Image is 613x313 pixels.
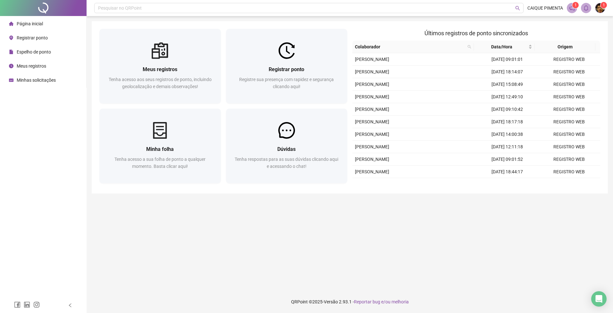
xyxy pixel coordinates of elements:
[33,301,40,308] span: instagram
[99,109,221,183] a: Minha folhaTenha acesso a sua folha de ponto a qualquer momento. Basta clicar aqui!
[355,157,389,162] span: [PERSON_NAME]
[355,144,389,149] span: [PERSON_NAME]
[591,291,607,307] div: Open Intercom Messenger
[277,146,296,152] span: Dúvidas
[538,153,600,166] td: REGISTRO WEB
[538,66,600,78] td: REGISTRO WEB
[226,29,348,103] a: Registrar pontoRegistre sua presença com rapidez e segurança clicando aqui!
[99,29,221,103] a: Meus registrosTenha acesso aos seus registros de ponto, incluindo geolocalização e demais observa...
[17,49,51,54] span: Espelho de ponto
[538,91,600,103] td: REGISTRO WEB
[538,166,600,178] td: REGISTRO WEB
[9,21,13,26] span: home
[143,66,177,72] span: Meus registros
[9,64,13,68] span: clock-circle
[538,141,600,153] td: REGISTRO WEB
[476,78,538,91] td: [DATE] 15:08:49
[476,141,538,153] td: [DATE] 12:11:18
[476,91,538,103] td: [DATE] 12:49:10
[9,78,13,82] span: schedule
[355,169,389,174] span: [PERSON_NAME]
[476,103,538,116] td: [DATE] 09:10:42
[535,41,596,53] th: Origem
[109,77,212,89] span: Tenha acesso aos seus registros de ponto, incluindo geolocalização e demais observações!
[575,3,577,7] span: 1
[476,153,538,166] td: [DATE] 09:01:52
[354,299,409,304] span: Reportar bug e/ou melhoria
[114,157,206,169] span: Tenha acesso a sua folha de ponto a qualquer momento. Basta clicar aqui!
[538,116,600,128] td: REGISTRO WEB
[24,301,30,308] span: linkedin
[476,43,527,50] span: Data/Hora
[146,146,174,152] span: Minha folha
[68,303,72,308] span: left
[476,66,538,78] td: [DATE] 18:14:07
[269,66,304,72] span: Registrar ponto
[355,94,389,99] span: [PERSON_NAME]
[9,36,13,40] span: environment
[595,3,605,13] img: 40311
[424,30,528,37] span: Últimos registros de ponto sincronizados
[355,43,465,50] span: Colaborador
[476,53,538,66] td: [DATE] 09:01:01
[476,178,538,191] td: [DATE] 14:40:49
[14,301,21,308] span: facebook
[476,116,538,128] td: [DATE] 18:17:18
[527,4,563,12] span: CAIQUE PIMENTA
[583,5,589,11] span: bell
[474,41,535,53] th: Data/Hora
[17,21,43,26] span: Página inicial
[355,69,389,74] span: [PERSON_NAME]
[17,35,48,40] span: Registrar ponto
[226,109,348,183] a: DúvidasTenha respostas para as suas dúvidas clicando aqui e acessando o chat!
[87,291,613,313] footer: QRPoint © 2025 - 2.93.1 -
[538,53,600,66] td: REGISTRO WEB
[538,178,600,191] td: REGISTRO WEB
[355,119,389,124] span: [PERSON_NAME]
[538,78,600,91] td: REGISTRO WEB
[476,166,538,178] td: [DATE] 18:44:17
[538,128,600,141] td: REGISTRO WEB
[355,132,389,137] span: [PERSON_NAME]
[515,6,520,11] span: search
[9,50,13,54] span: file
[569,5,575,11] span: notification
[572,2,579,8] sup: 1
[235,157,338,169] span: Tenha respostas para as suas dúvidas clicando aqui e acessando o chat!
[355,57,389,62] span: [PERSON_NAME]
[324,299,338,304] span: Versão
[239,77,334,89] span: Registre sua presença com rapidez e segurança clicando aqui!
[17,63,46,69] span: Meus registros
[17,78,56,83] span: Minhas solicitações
[467,45,471,49] span: search
[600,2,607,8] sup: Atualize o seu contato no menu Meus Dados
[538,103,600,116] td: REGISTRO WEB
[355,107,389,112] span: [PERSON_NAME]
[466,42,473,52] span: search
[355,82,389,87] span: [PERSON_NAME]
[603,3,605,7] span: 1
[476,128,538,141] td: [DATE] 14:00:38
